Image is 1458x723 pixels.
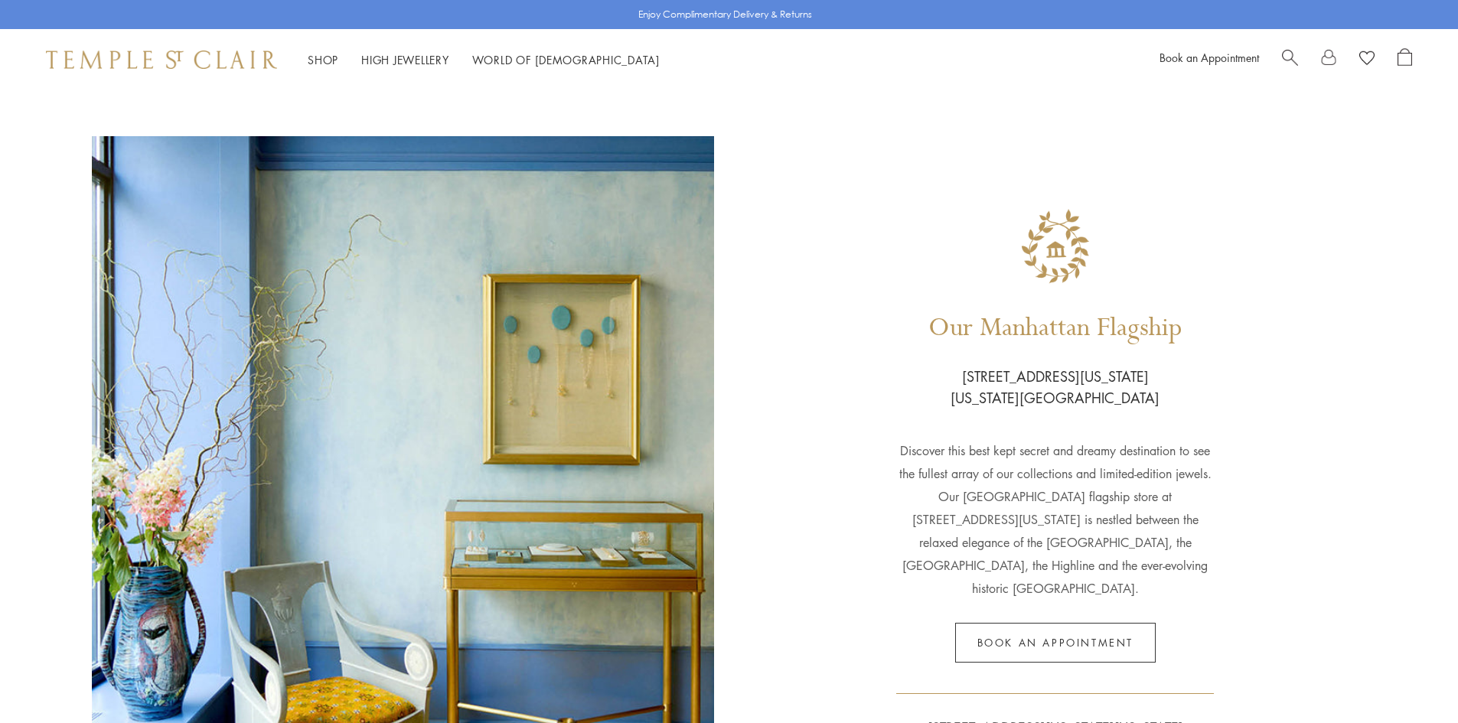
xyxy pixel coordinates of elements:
[472,52,660,67] a: World of [DEMOGRAPHIC_DATA]World of [DEMOGRAPHIC_DATA]
[46,50,277,69] img: Temple St. Clair
[308,52,338,67] a: ShopShop
[1398,48,1412,71] a: Open Shopping Bag
[308,50,660,70] nav: Main navigation
[928,291,1182,366] h1: Our Manhattan Flagship
[951,387,1160,409] p: [US_STATE][GEOGRAPHIC_DATA]
[361,52,449,67] a: High JewelleryHigh Jewellery
[896,409,1214,600] p: Discover this best kept secret and dreamy destination to see the fullest array of our collections...
[638,7,812,22] p: Enjoy Complimentary Delivery & Returns
[955,623,1156,663] a: Book an appointment
[962,366,1149,387] p: [STREET_ADDRESS][US_STATE]
[1282,48,1298,71] a: Search
[1359,48,1375,71] a: View Wishlist
[1160,50,1259,65] a: Book an Appointment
